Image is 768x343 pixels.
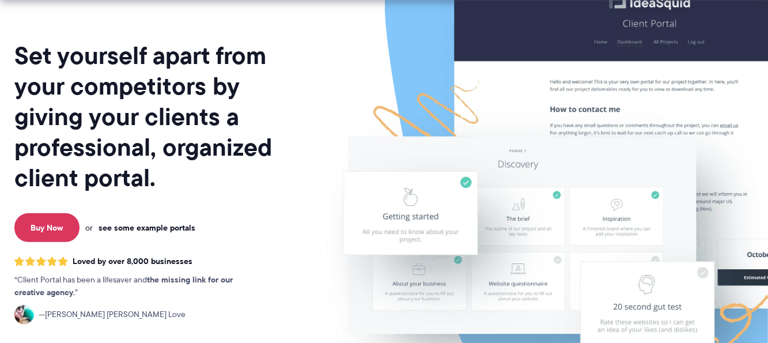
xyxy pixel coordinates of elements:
[85,223,93,233] span: or
[14,40,310,193] h1: Set yourself apart from your competitors by giving your clients a professional, organized client ...
[14,213,80,242] a: Buy Now
[14,274,256,299] p: Client Portal has been a lifesaver and .
[14,273,233,299] strong: the missing link for our creative agency
[73,257,192,266] span: Loved by over 8,000 businesses
[39,308,186,321] span: [PERSON_NAME] [PERSON_NAME] Love
[99,223,195,233] a: see some example portals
